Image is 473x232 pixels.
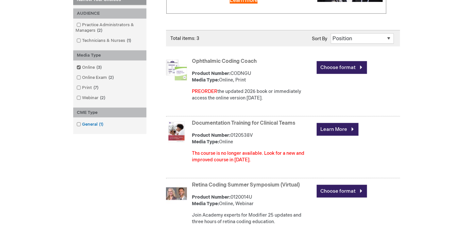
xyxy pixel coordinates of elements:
strong: Media Type: [192,77,219,83]
strong: Media Type: [192,201,219,206]
strong: Media Type: [192,139,219,145]
font: PREORDER [192,89,218,94]
div: Media Type [73,50,146,61]
strong: Product Number: [192,194,231,200]
span: 7 [92,85,100,90]
a: Choose format [317,185,367,198]
a: Print7 [75,85,101,91]
img: Ophthalmic Coding Coach [166,60,187,80]
a: Documentation Training for Clinical Teams [192,120,296,126]
span: 2 [96,28,104,33]
a: Ophthalmic Coding Coach [192,58,257,64]
img: Documentation Training for Clinical Teams [166,121,187,142]
a: Choose format [317,61,367,74]
div: 0120014U Online, Webinar [192,194,313,207]
a: Online Exam2 [75,75,117,81]
font: Ths course is no longer available. Look for a new and improved course in [DATE]. [192,151,305,163]
div: the updated 2026 book or immediately access the online version [DATE]. [192,88,313,101]
img: Retina Coding Summer Symposium (Virtual) [166,183,187,204]
div: AUDIENCE [73,9,146,19]
span: 2 [99,95,107,100]
a: General1 [75,121,106,128]
strong: Product Number: [192,133,231,138]
a: Online3 [75,64,105,71]
span: 1 [126,38,133,43]
label: Sort By [312,36,328,42]
span: 3 [95,65,104,70]
a: Learn More [317,123,359,136]
div: 0120538V Online [192,132,313,145]
div: Join Academy experts for Modifier 25 updates and three hours of retina coding education. [192,212,313,225]
div: CODNGU Online, Print [192,70,313,83]
span: Total items: 3 [171,36,200,41]
strong: Product Number: [192,71,231,76]
div: CME Type [73,108,146,118]
a: Technicians & Nurses1 [75,38,134,44]
a: Retina Coding Summer Symposium (Virtual) [192,182,300,188]
span: 2 [107,75,116,80]
a: Webinar2 [75,95,108,101]
a: Practice Administrators & Managers2 [75,22,145,34]
span: 1 [98,122,105,127]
